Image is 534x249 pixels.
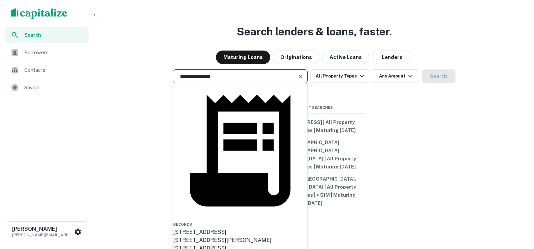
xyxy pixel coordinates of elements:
button: Active Loans [322,51,369,64]
span: Contacts [24,66,85,74]
p: [PERSON_NAME][EMAIL_ADDRESS][DOMAIN_NAME] [12,232,73,238]
button: [PERSON_NAME][PERSON_NAME][EMAIL_ADDRESS][DOMAIN_NAME] [7,221,87,242]
a: Search [5,27,89,43]
div: [STREET_ADDRESS] [173,228,307,236]
span: Saved [24,84,85,92]
button: [GEOGRAPHIC_DATA], [GEOGRAPHIC_DATA], [GEOGRAPHIC_DATA] | All Property Types | All Types | Maturi... [264,136,365,173]
a: Borrowers [5,44,89,61]
iframe: Chat Widget [500,195,534,227]
img: capitalize-logo.png [11,8,67,19]
button: Maturing Loans [216,51,270,64]
button: [US_STATE], [GEOGRAPHIC_DATA], [GEOGRAPHIC_DATA] | All Property Types | All Types | > $1M | Matur... [264,173,365,209]
button: Clear [296,72,305,81]
button: Any Amount [372,69,419,83]
span: Search [24,31,85,39]
span: Recent Searches [264,105,365,111]
a: Contacts [5,62,89,78]
button: All Property Types [310,69,369,83]
button: Lenders [372,51,412,64]
h3: Search lenders & loans, faster. [237,24,392,40]
div: [STREET_ADDRESS][PERSON_NAME] [173,236,307,244]
span: Records [173,222,192,226]
button: [STREET_ADDRESS] | All Property Types | All Types | Maturing [DATE] [264,116,365,136]
h6: [PERSON_NAME] [12,226,73,232]
button: Originations [273,51,319,64]
span: Borrowers [24,49,85,57]
a: Saved [5,80,89,96]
